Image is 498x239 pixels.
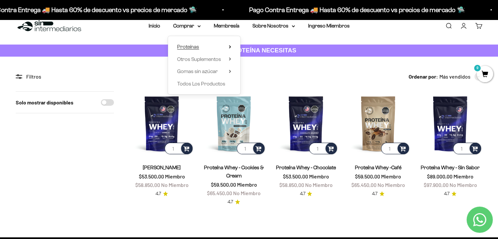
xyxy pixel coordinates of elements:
[177,56,221,62] span: Otros Suplementos
[381,173,401,179] span: Miembro
[16,98,73,107] label: Solo mostrar disponibles
[173,22,201,30] summary: Comprar
[143,165,181,170] a: [PERSON_NAME]
[228,198,240,206] a: 4.74.7 de 5.0 estrellas
[378,182,405,188] span: No Miembro
[427,173,452,179] span: $89.000,00
[449,182,477,188] span: No Miembro
[165,173,185,179] span: Miembro
[276,165,336,170] a: Proteína Whey - Chocolate
[372,190,384,197] a: 4.74.7 de 5.0 estrellas
[211,181,236,188] span: $59.500,00
[214,23,239,28] a: Membresía
[177,44,199,49] span: Proteínas
[139,173,164,179] span: $53.500,00
[149,23,160,28] a: Inicio
[477,71,493,78] a: 0
[355,173,380,179] span: $59.500,00
[233,190,261,196] span: No Miembro
[177,81,225,86] span: Todos Los Productos
[309,173,329,179] span: Miembro
[308,23,350,28] a: Ingreso Miembros
[444,190,450,197] span: 4.7
[177,55,231,64] summary: Otros Suplementos
[156,190,168,197] a: 4.74.7 de 5.0 estrellas
[161,182,189,188] span: No Miembro
[300,190,305,197] span: 4.7
[177,80,231,88] a: Todos Los Productos
[439,72,482,81] button: Más vendidos
[204,165,264,178] a: Proteína Whey - Cookies & Cream
[409,72,438,81] span: Ordenar por:
[421,165,480,170] a: Proteína Whey - Sin Sabor
[423,182,448,188] span: $97.900,00
[177,68,218,74] span: Gomas sin azúcar
[16,72,114,81] div: Filtros
[156,190,161,197] span: 4.7
[207,190,232,196] span: $65.450,00
[372,190,378,197] span: 4.7
[283,173,308,179] span: $53.500,00
[135,182,160,188] span: $58.850,00
[473,64,481,72] mark: 0
[249,5,464,15] p: Pago Contra Entrega 🚚 Hasta 60% de descuento vs precios de mercado 🛸
[228,198,233,206] span: 4.7
[351,182,377,188] span: $65.450,00
[177,67,231,76] summary: Gomas sin azúcar
[252,22,295,30] summary: Sobre Nosotros
[177,43,231,51] summary: Proteínas
[439,72,470,81] span: Más vendidos
[444,190,456,197] a: 4.74.7 de 5.0 estrellas
[355,165,401,170] a: Proteína Whey -Café
[279,182,304,188] span: $58.850,00
[305,182,333,188] span: No Miembro
[202,47,296,54] strong: CUANTA PROTEÍNA NECESITAS
[237,181,257,188] span: Miembro
[453,173,473,179] span: Miembro
[300,190,312,197] a: 4.74.7 de 5.0 estrellas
